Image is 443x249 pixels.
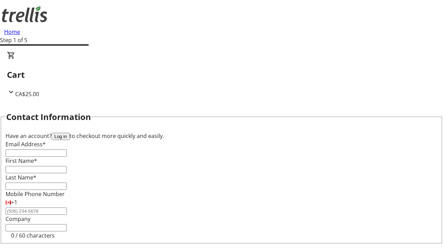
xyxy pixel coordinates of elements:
span: CA$25.00 [15,90,39,98]
input: (506) 234-5678 [6,207,67,215]
button: Log in [52,133,70,140]
div: Have an account? to checkout more quickly and easily. [6,132,437,140]
label: Email Address* [6,140,46,148]
tr-character-limit: 0 / 60 characters [11,232,55,239]
label: First Name* [6,157,37,165]
label: Last Name* [6,174,36,181]
h2: Cart [7,68,436,81]
label: Company [6,215,30,223]
label: Mobile Phone Number [6,190,65,198]
h2: Contact Information [6,111,91,123]
div: CartCA$25.00 [7,51,436,98]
